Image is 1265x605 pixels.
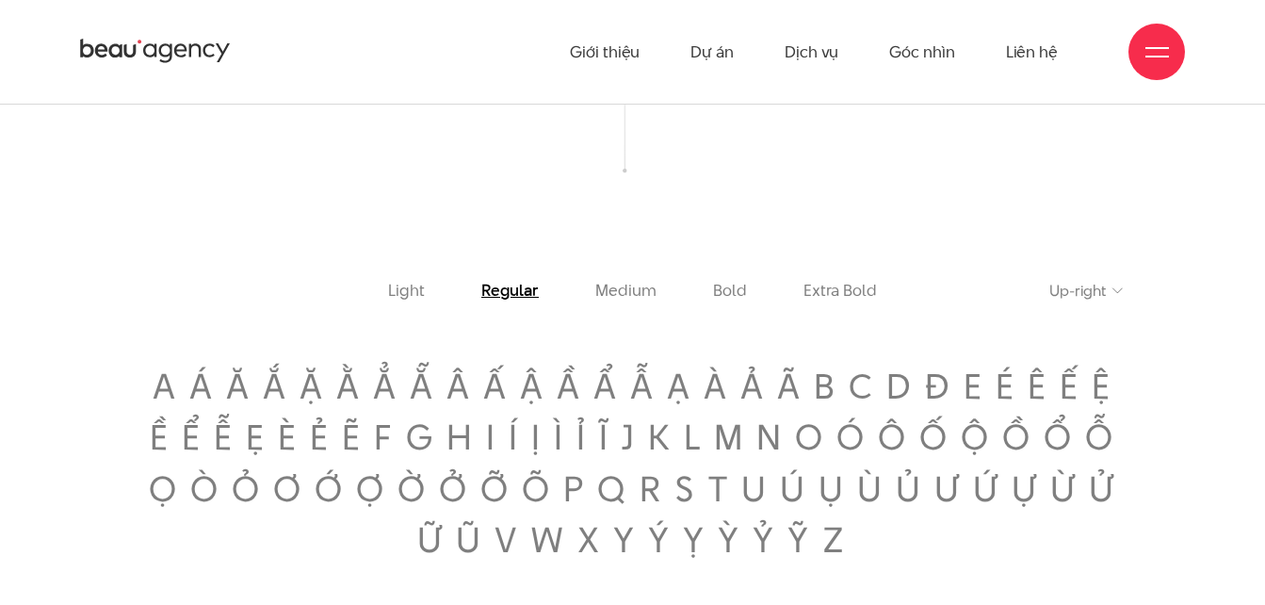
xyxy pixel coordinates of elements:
[388,282,425,300] a: Light
[481,282,539,300] a: Regular
[803,282,877,300] a: Extra Bold
[713,282,747,300] a: Bold
[595,282,657,300] a: Medium
[141,361,1123,566] span: a á ă ắ ặ ằ ẳ ẵ â ấ ậ ầ ẩ ẫ ạ à ả ã b c d đ e é ê ế ệ ề ể ễ ẹ è ẻ ẽ f g h i í ị ì ỉ ĩ j k l m n o...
